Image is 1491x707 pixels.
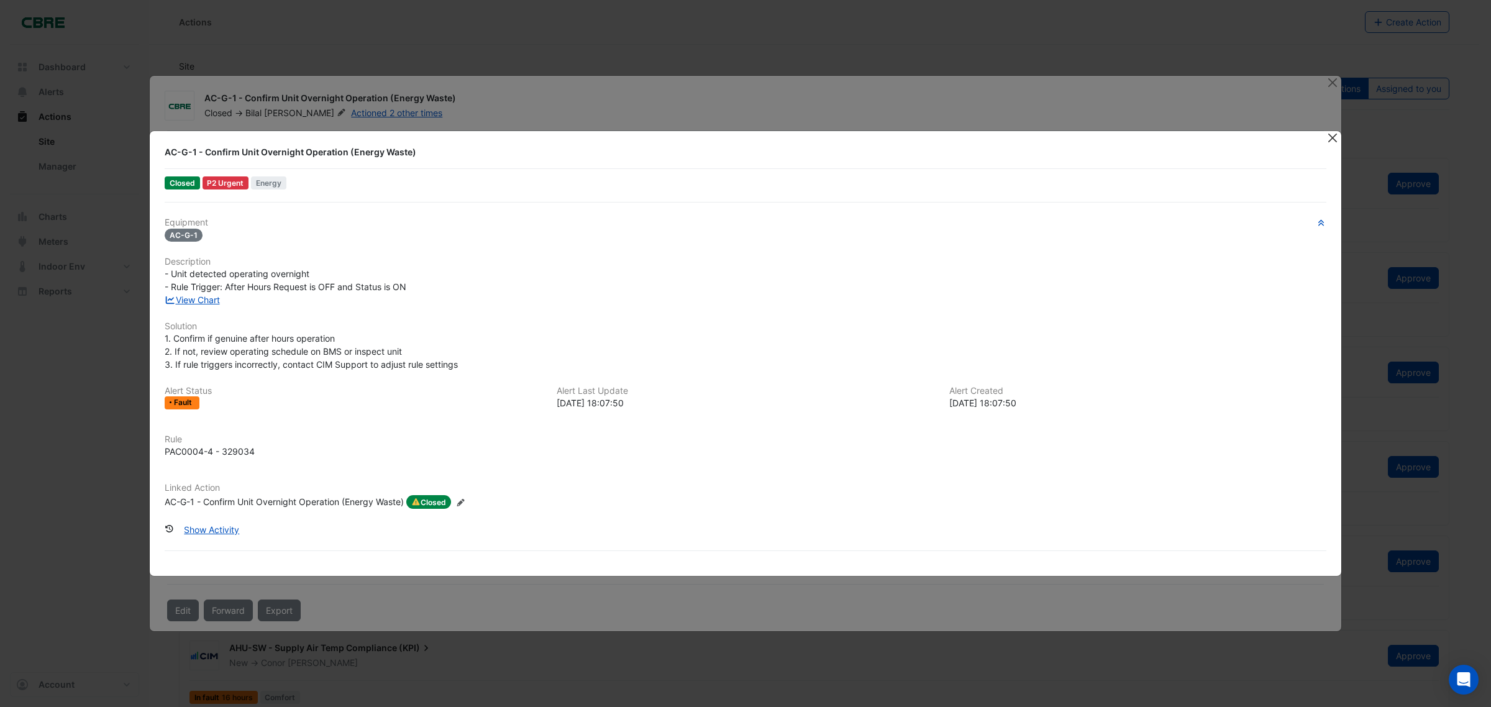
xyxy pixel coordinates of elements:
[165,445,255,458] div: PAC0004-4 - 329034
[251,176,286,189] span: Energy
[165,495,404,509] div: AC-G-1 - Confirm Unit Overnight Operation (Energy Waste)
[406,495,451,509] span: Closed
[1449,665,1479,695] div: Open Intercom Messenger
[557,386,934,396] h6: Alert Last Update
[165,294,220,305] a: View Chart
[456,498,465,507] fa-icon: Edit Linked Action
[165,434,1326,445] h6: Rule
[174,399,194,406] span: Fault
[176,519,247,541] button: Show Activity
[1326,131,1339,144] button: Close
[165,229,203,242] span: AC-G-1
[165,386,542,396] h6: Alert Status
[557,396,934,409] div: [DATE] 18:07:50
[165,146,1311,158] div: AC-G-1 - Confirm Unit Overnight Operation (Energy Waste)
[203,176,249,189] div: P2 Urgent
[165,483,1326,493] h6: Linked Action
[165,333,458,370] span: 1. Confirm if genuine after hours operation 2. If not, review operating schedule on BMS or inspec...
[165,257,1326,267] h6: Description
[165,321,1326,332] h6: Solution
[165,268,406,292] span: - Unit detected operating overnight - Rule Trigger: After Hours Request is OFF and Status is ON
[949,396,1326,409] div: [DATE] 18:07:50
[165,217,1326,228] h6: Equipment
[949,386,1326,396] h6: Alert Created
[165,176,200,189] span: Closed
